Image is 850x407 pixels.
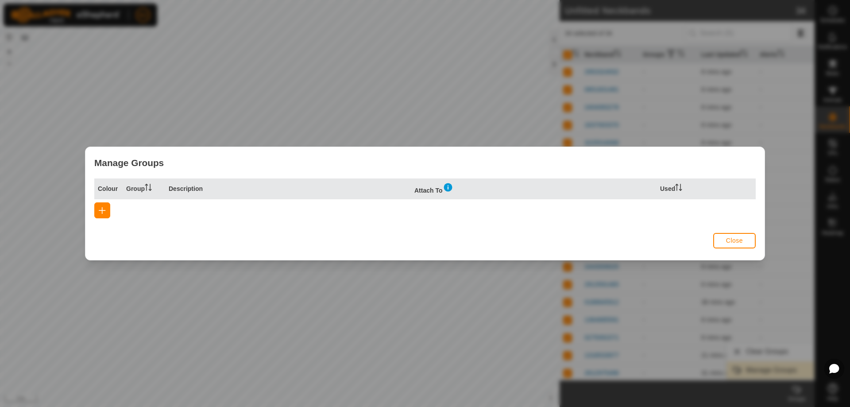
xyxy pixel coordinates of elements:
span: Close [726,237,743,244]
th: Group [123,178,165,199]
th: Attach To [411,178,657,199]
img: information [443,182,453,193]
th: Used [657,178,699,199]
th: Description [165,178,411,199]
div: Manage Groups [85,147,765,178]
th: Colour [94,178,123,199]
button: Close [713,233,756,248]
